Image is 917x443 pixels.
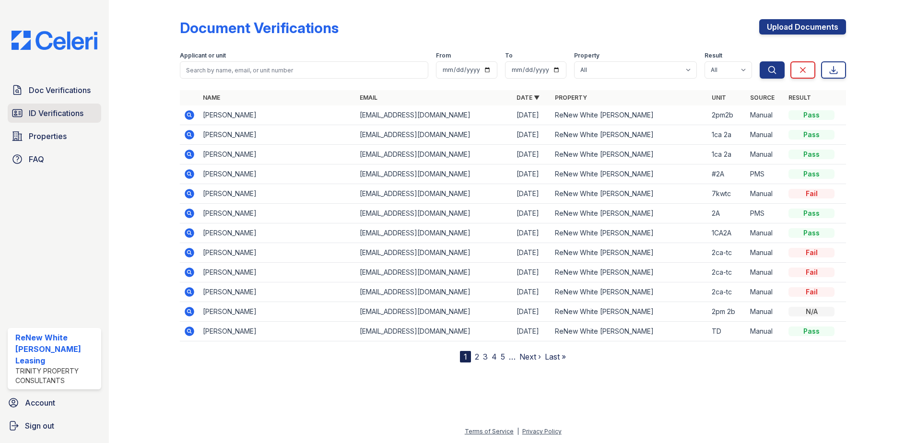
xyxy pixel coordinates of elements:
[746,263,785,282] td: Manual
[4,31,105,50] img: CE_Logo_Blue-a8612792a0a2168367f1c8372b55b34899dd931a85d93a1a3d3e32e68fde9ad4.png
[8,104,101,123] a: ID Verifications
[551,105,708,125] td: ReNew White [PERSON_NAME]
[505,52,513,59] label: To
[199,282,356,302] td: [PERSON_NAME]
[199,302,356,322] td: [PERSON_NAME]
[15,366,97,385] div: Trinity Property Consultants
[551,184,708,204] td: ReNew White [PERSON_NAME]
[513,164,551,184] td: [DATE]
[513,184,551,204] td: [DATE]
[788,130,835,140] div: Pass
[574,52,600,59] label: Property
[708,164,746,184] td: #2A
[199,322,356,341] td: [PERSON_NAME]
[8,150,101,169] a: FAQ
[15,332,97,366] div: ReNew White [PERSON_NAME] Leasing
[708,243,746,263] td: 2ca-tc
[356,243,513,263] td: [EMAIL_ADDRESS][DOMAIN_NAME]
[746,105,785,125] td: Manual
[513,282,551,302] td: [DATE]
[705,52,722,59] label: Result
[788,287,835,297] div: Fail
[199,145,356,164] td: [PERSON_NAME]
[513,145,551,164] td: [DATE]
[199,243,356,263] td: [PERSON_NAME]
[513,322,551,341] td: [DATE]
[356,223,513,243] td: [EMAIL_ADDRESS][DOMAIN_NAME]
[708,105,746,125] td: 2pm2b
[759,19,846,35] a: Upload Documents
[551,223,708,243] td: ReNew White [PERSON_NAME]
[25,397,55,408] span: Account
[517,94,540,101] a: Date ▼
[356,145,513,164] td: [EMAIL_ADDRESS][DOMAIN_NAME]
[199,125,356,145] td: [PERSON_NAME]
[788,248,835,257] div: Fail
[356,263,513,282] td: [EMAIL_ADDRESS][DOMAIN_NAME]
[712,94,726,101] a: Unit
[4,416,105,435] a: Sign out
[788,94,811,101] a: Result
[29,84,91,96] span: Doc Verifications
[29,107,83,119] span: ID Verifications
[746,322,785,341] td: Manual
[788,169,835,179] div: Pass
[513,105,551,125] td: [DATE]
[8,81,101,100] a: Doc Verifications
[708,184,746,204] td: 7kwtc
[509,351,516,362] span: …
[746,164,785,184] td: PMS
[492,352,497,361] a: 4
[180,19,339,36] div: Document Verifications
[746,302,785,322] td: Manual
[708,263,746,282] td: 2ca-tc
[513,204,551,223] td: [DATE]
[29,153,44,165] span: FAQ
[199,105,356,125] td: [PERSON_NAME]
[788,110,835,120] div: Pass
[708,223,746,243] td: 1CA2A
[746,243,785,263] td: Manual
[551,204,708,223] td: ReNew White [PERSON_NAME]
[788,150,835,159] div: Pass
[356,322,513,341] td: [EMAIL_ADDRESS][DOMAIN_NAME]
[203,94,220,101] a: Name
[551,164,708,184] td: ReNew White [PERSON_NAME]
[8,127,101,146] a: Properties
[199,263,356,282] td: [PERSON_NAME]
[199,184,356,204] td: [PERSON_NAME]
[436,52,451,59] label: From
[788,268,835,277] div: Fail
[555,94,587,101] a: Property
[788,307,835,316] div: N/A
[356,282,513,302] td: [EMAIL_ADDRESS][DOMAIN_NAME]
[4,393,105,412] a: Account
[746,204,785,223] td: PMS
[522,428,562,435] a: Privacy Policy
[708,125,746,145] td: 1ca 2a
[483,352,488,361] a: 3
[708,302,746,322] td: 2pm 2b
[465,428,514,435] a: Terms of Service
[708,282,746,302] td: 2ca-tc
[460,351,471,362] div: 1
[746,125,785,145] td: Manual
[708,145,746,164] td: 1ca 2a
[551,145,708,164] td: ReNew White [PERSON_NAME]
[180,61,428,79] input: Search by name, email, or unit number
[360,94,377,101] a: Email
[746,145,785,164] td: Manual
[750,94,775,101] a: Source
[25,420,54,431] span: Sign out
[199,164,356,184] td: [PERSON_NAME]
[356,105,513,125] td: [EMAIL_ADDRESS][DOMAIN_NAME]
[551,282,708,302] td: ReNew White [PERSON_NAME]
[788,228,835,238] div: Pass
[788,189,835,198] div: Fail
[551,263,708,282] td: ReNew White [PERSON_NAME]
[180,52,226,59] label: Applicant or unit
[788,326,835,336] div: Pass
[513,302,551,322] td: [DATE]
[746,223,785,243] td: Manual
